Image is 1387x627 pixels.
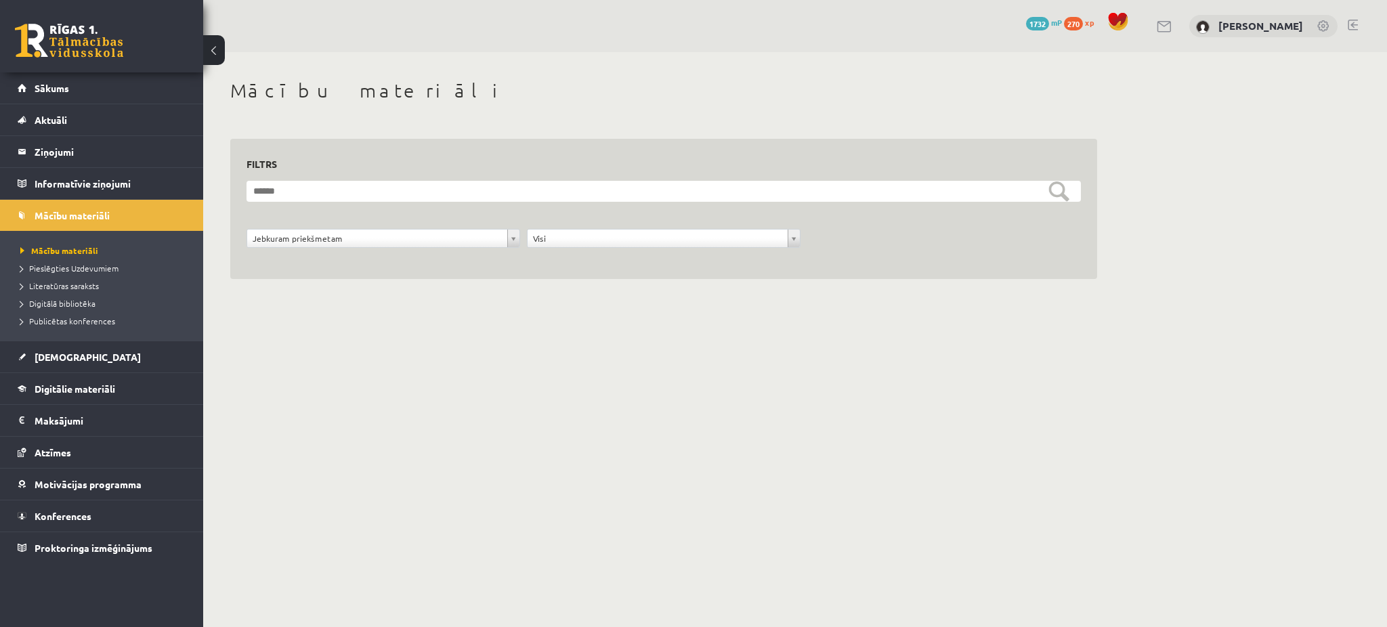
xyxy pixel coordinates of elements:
span: Jebkuram priekšmetam [253,230,502,247]
legend: Maksājumi [35,405,186,436]
span: Literatūras saraksts [20,280,99,291]
a: Maksājumi [18,405,186,436]
a: Proktoringa izmēģinājums [18,532,186,563]
a: Sākums [18,72,186,104]
legend: Ziņojumi [35,136,186,167]
a: Visi [528,230,800,247]
span: Motivācijas programma [35,478,142,490]
a: Ziņojumi [18,136,186,167]
a: Digitālie materiāli [18,373,186,404]
a: Jebkuram priekšmetam [247,230,519,247]
span: mP [1051,17,1062,28]
span: Atzīmes [35,446,71,458]
span: Publicētas konferences [20,316,115,326]
a: Pieslēgties Uzdevumiem [20,262,190,274]
span: xp [1085,17,1094,28]
a: Konferences [18,500,186,532]
span: Sākums [35,82,69,94]
span: Digitālie materiāli [35,383,115,395]
a: Motivācijas programma [18,469,186,500]
span: Pieslēgties Uzdevumiem [20,263,119,274]
a: Literatūras saraksts [20,280,190,292]
span: 270 [1064,17,1083,30]
a: Publicētas konferences [20,315,190,327]
a: Atzīmes [18,437,186,468]
h1: Mācību materiāli [230,79,1097,102]
span: 1732 [1026,17,1049,30]
a: Mācību materiāli [20,244,190,257]
a: [PERSON_NAME] [1218,19,1303,33]
a: 1732 mP [1026,17,1062,28]
span: Visi [533,230,782,247]
h3: Filtrs [247,155,1065,173]
a: Rīgas 1. Tālmācības vidusskola [15,24,123,58]
legend: Informatīvie ziņojumi [35,168,186,199]
span: [DEMOGRAPHIC_DATA] [35,351,141,363]
a: Digitālā bibliotēka [20,297,190,309]
a: Informatīvie ziņojumi [18,168,186,199]
span: Aktuāli [35,114,67,126]
a: Aktuāli [18,104,186,135]
a: Mācību materiāli [18,200,186,231]
span: Konferences [35,510,91,522]
span: Digitālā bibliotēka [20,298,95,309]
span: Mācību materiāli [20,245,98,256]
a: 270 xp [1064,17,1101,28]
span: Proktoringa izmēģinājums [35,542,152,554]
span: Mācību materiāli [35,209,110,221]
a: [DEMOGRAPHIC_DATA] [18,341,186,372]
img: Laura Pence [1196,20,1210,34]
